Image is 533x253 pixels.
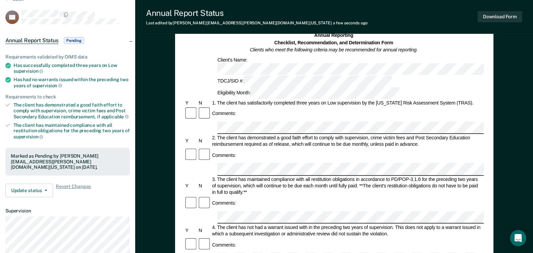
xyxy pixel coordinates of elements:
div: Open Intercom Messenger [510,230,526,246]
div: 2. The client has demonstrated a good faith effort to comply with supervision, crime victim fees ... [211,135,483,147]
div: Comments: [211,111,237,117]
span: Pending [64,37,84,44]
span: supervision [14,134,43,139]
span: Revert Changes [56,184,91,197]
div: 4. The client has not had a warrant issued with in the preceding two years of supervision. This d... [211,224,483,237]
div: Eligibility Month: [216,87,401,99]
div: Annual Report Status [146,8,368,18]
em: Clients who meet the following criteria may be recommended for annual reporting. [250,47,418,52]
div: Y [184,100,198,106]
div: Last edited by [PERSON_NAME][EMAIL_ADDRESS][PERSON_NAME][DOMAIN_NAME][US_STATE] [146,21,368,25]
span: Annual Report Status [5,37,58,44]
div: N [197,183,211,189]
strong: Checklist, Recommendation, and Determination Form [274,40,393,45]
span: supervision [14,68,43,74]
div: Requirements validated by OIMS data [5,54,130,60]
div: The client has maintained compliance with all restitution obligations for the preceding two years of [14,122,130,140]
span: a few seconds ago [333,21,368,25]
div: Marked as Pending by [PERSON_NAME][EMAIL_ADDRESS][PERSON_NAME][DOMAIN_NAME][US_STATE] on [DATE]. [11,153,124,170]
button: Update status [5,184,53,197]
div: Y [184,183,198,189]
div: N [197,100,211,106]
div: The client has demonstrated a good faith effort to comply with supervision, crime victim fees and... [14,102,130,119]
button: Download Form [478,11,522,22]
div: TDCJ/SID #: [216,75,393,87]
div: 1. The client has satisfactorily completed three years on Low supervision by the [US_STATE] Risk ... [211,100,483,106]
div: Has had no warrants issued within the preceding two years of [14,77,130,88]
dt: Supervision [5,208,130,214]
span: applicable [101,114,129,119]
div: N [197,227,211,234]
span: supervision [32,83,62,88]
div: 3. The client has maintained compliance with all restitution obligations in accordance to PD/POP-... [211,176,483,195]
div: Comments: [211,241,237,248]
div: N [197,138,211,144]
div: Comments: [211,152,237,159]
strong: Annual Reporting [314,32,353,38]
div: Has successfully completed three years on Low [14,63,130,74]
div: Y [184,227,198,234]
div: Y [184,138,198,144]
div: Comments: [211,200,237,206]
div: Requirements to check [5,94,130,100]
